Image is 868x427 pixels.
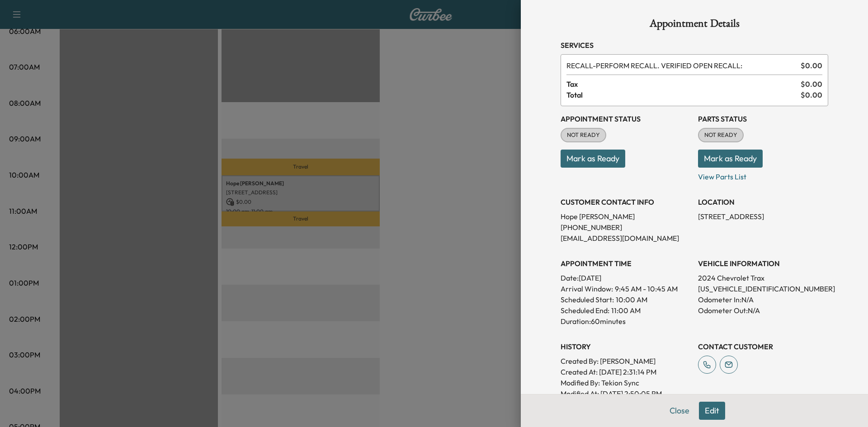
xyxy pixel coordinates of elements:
span: NOT READY [699,131,743,140]
p: Created By : [PERSON_NAME] [561,356,691,366]
p: 11:00 AM [611,305,641,316]
span: Tax [566,79,801,89]
p: [US_VEHICLE_IDENTIFICATION_NUMBER] [698,283,828,294]
p: 10:00 AM [616,294,647,305]
h3: VEHICLE INFORMATION [698,258,828,269]
button: Mark as Ready [561,150,625,168]
button: Close [664,402,695,420]
span: Total [566,89,801,100]
span: $ 0.00 [801,89,822,100]
p: Created At : [DATE] 2:31:14 PM [561,366,691,377]
button: Mark as Ready [698,150,763,168]
h3: CONTACT CUSTOMER [698,341,828,352]
p: [EMAIL_ADDRESS][DOMAIN_NAME] [561,233,691,244]
p: Modified By : Tekion Sync [561,377,691,388]
p: Duration: 60 minutes [561,316,691,327]
p: Odometer Out: N/A [698,305,828,316]
h3: History [561,341,691,352]
p: Date: [DATE] [561,272,691,283]
p: Modified At : [DATE] 2:50:05 PM [561,388,691,399]
h3: LOCATION [698,197,828,207]
p: Arrival Window: [561,283,691,294]
span: 9:45 AM - 10:45 AM [615,283,678,294]
span: $ 0.00 [801,60,822,71]
p: Hope [PERSON_NAME] [561,211,691,222]
p: View Parts List [698,168,828,182]
span: NOT READY [561,131,605,140]
h3: Appointment Status [561,113,691,124]
p: Odometer In: N/A [698,294,828,305]
h3: APPOINTMENT TIME [561,258,691,269]
p: Scheduled End: [561,305,609,316]
button: Edit [699,402,725,420]
h3: Services [561,40,828,51]
p: [PHONE_NUMBER] [561,222,691,233]
h1: Appointment Details [561,18,828,33]
h3: CUSTOMER CONTACT INFO [561,197,691,207]
span: $ 0.00 [801,79,822,89]
p: 2024 Chevrolet Trax [698,272,828,283]
p: [STREET_ADDRESS] [698,211,828,222]
span: PERFORM RECALL. VERIFIED OPEN RECALL: [566,60,797,71]
h3: Parts Status [698,113,828,124]
p: Scheduled Start: [561,294,614,305]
